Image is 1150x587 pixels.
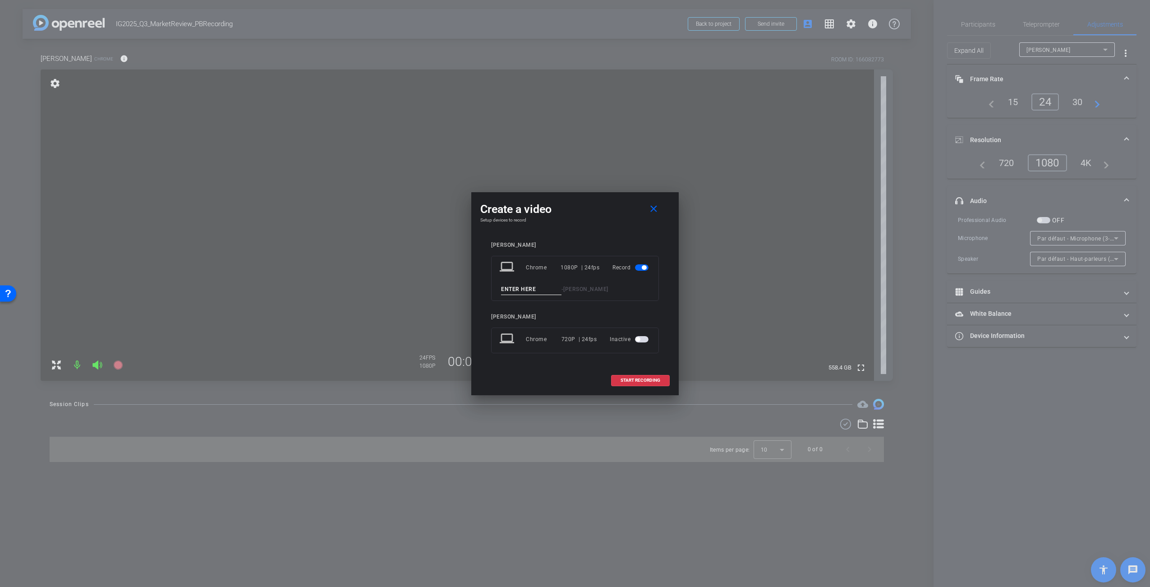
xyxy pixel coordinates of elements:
[491,314,659,320] div: [PERSON_NAME]
[561,259,599,276] div: 1080P | 24fps
[612,259,650,276] div: Record
[611,375,670,386] button: START RECORDING
[500,259,516,276] mat-icon: laptop
[561,286,564,292] span: -
[610,331,650,347] div: Inactive
[491,242,659,249] div: [PERSON_NAME]
[561,331,597,347] div: 720P | 24fps
[621,378,660,383] span: START RECORDING
[480,217,670,223] h4: Setup devices to record
[563,286,608,292] span: [PERSON_NAME]
[526,331,561,347] div: Chrome
[501,284,561,295] input: ENTER HERE
[526,259,561,276] div: Chrome
[480,201,670,217] div: Create a video
[500,331,516,347] mat-icon: laptop
[648,203,659,215] mat-icon: close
